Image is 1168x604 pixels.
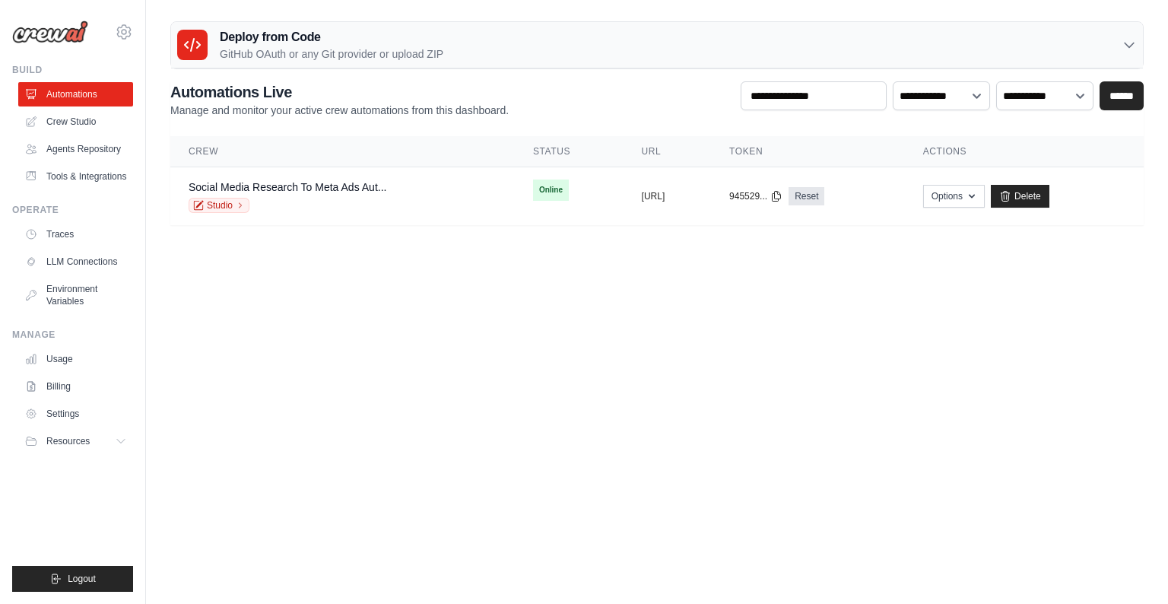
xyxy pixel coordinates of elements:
a: Agents Repository [18,137,133,161]
button: Resources [18,429,133,453]
a: Traces [18,222,133,246]
a: Social Media Research To Meta Ads Aut... [189,181,386,193]
a: Billing [18,374,133,399]
p: GitHub OAuth or any Git provider or upload ZIP [220,46,443,62]
a: Settings [18,402,133,426]
p: Manage and monitor your active crew automations from this dashboard. [170,103,509,118]
th: Crew [170,136,515,167]
th: Actions [905,136,1144,167]
th: URL [624,136,712,167]
a: Studio [189,198,249,213]
button: Logout [12,566,133,592]
div: Manage [12,329,133,341]
th: Token [711,136,905,167]
h2: Automations Live [170,81,509,103]
a: Delete [991,185,1049,208]
h3: Deploy from Code [220,28,443,46]
a: Crew Studio [18,110,133,134]
a: Environment Variables [18,277,133,313]
a: Automations [18,82,133,106]
button: Options [923,185,985,208]
span: Resources [46,435,90,447]
span: Logout [68,573,96,585]
span: Online [533,180,569,201]
img: Logo [12,21,88,43]
th: Status [515,136,624,167]
button: 945529... [729,190,782,202]
div: Build [12,64,133,76]
a: Tools & Integrations [18,164,133,189]
a: Reset [789,187,824,205]
a: Usage [18,347,133,371]
a: LLM Connections [18,250,133,274]
div: Operate [12,204,133,216]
